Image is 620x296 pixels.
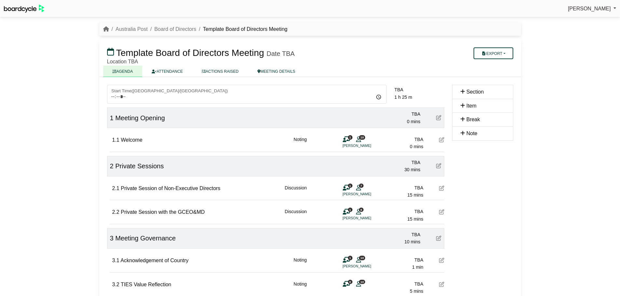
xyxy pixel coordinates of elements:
[348,208,352,212] span: 1
[375,110,420,118] div: TBA
[343,264,392,269] li: [PERSON_NAME]
[294,136,307,150] div: Noting
[359,208,364,212] span: 8
[407,119,420,124] span: 0 mins
[343,191,392,197] li: [PERSON_NAME]
[121,209,205,215] span: Private Session with the GCEO&MD
[568,5,616,13] a: [PERSON_NAME]
[115,114,165,122] span: Meeting Opening
[394,86,444,93] div: TBA
[407,192,423,198] span: 15 mins
[121,186,220,191] span: Private Session of Non-Executive Directors
[466,117,480,122] span: Break
[348,280,352,284] span: 0
[294,256,307,271] div: Noting
[410,144,423,149] span: 0 mins
[112,282,119,287] span: 3.2
[378,184,423,191] div: TBA
[404,167,420,172] span: 30 mins
[394,95,412,100] span: 1 h 25 m
[568,6,611,11] span: [PERSON_NAME]
[248,66,305,77] a: MEETING DETAILS
[107,59,138,64] span: Location TBA
[375,231,420,238] div: TBA
[112,137,119,143] span: 1.1
[294,280,307,295] div: Noting
[348,184,352,188] span: 1
[343,215,392,221] li: [PERSON_NAME]
[192,66,248,77] a: ACTIONS RAISED
[116,48,264,58] span: Template Board of Directors Meeting
[285,208,307,223] div: Discussion
[110,114,114,122] span: 1
[103,25,288,33] nav: breadcrumb
[474,47,513,59] button: Export
[466,103,476,109] span: Item
[115,235,176,242] span: Meeting Governance
[4,5,44,13] img: BoardcycleBlackGreen-aaafeed430059cb809a45853b8cf6d952af9d84e6e89e1f1685b34bfd5cb7d64.svg
[466,89,484,95] span: Section
[410,289,423,294] span: 5 mins
[348,135,352,139] span: 1
[116,26,148,32] a: Australia Post
[121,137,142,143] span: Welcome
[110,162,114,170] span: 2
[375,159,420,166] div: TBA
[115,162,164,170] span: Private Sessions
[196,25,287,33] li: Template Board of Directors Meeting
[466,131,477,136] span: Note
[120,258,188,263] span: Acknowledgement of Country
[142,66,192,77] a: ATTENDANCE
[110,235,114,242] span: 3
[404,239,420,244] span: 10 mins
[103,66,143,77] a: AGENDA
[112,209,119,215] span: 2.2
[343,143,392,148] li: [PERSON_NAME]
[121,282,171,287] span: TIES Value Reflection
[378,256,423,264] div: TBA
[112,258,119,263] span: 3.1
[378,208,423,215] div: TBA
[378,136,423,143] div: TBA
[348,256,352,260] span: 1
[359,184,364,188] span: 7
[359,135,365,139] span: 10
[267,50,295,58] div: Date TBA
[154,26,196,32] a: Board of Directors
[378,280,423,288] div: TBA
[412,264,423,270] span: 1 min
[359,280,365,284] span: 10
[285,184,307,199] div: Discussion
[359,256,365,260] span: 10
[407,216,423,222] span: 15 mins
[112,186,119,191] span: 2.1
